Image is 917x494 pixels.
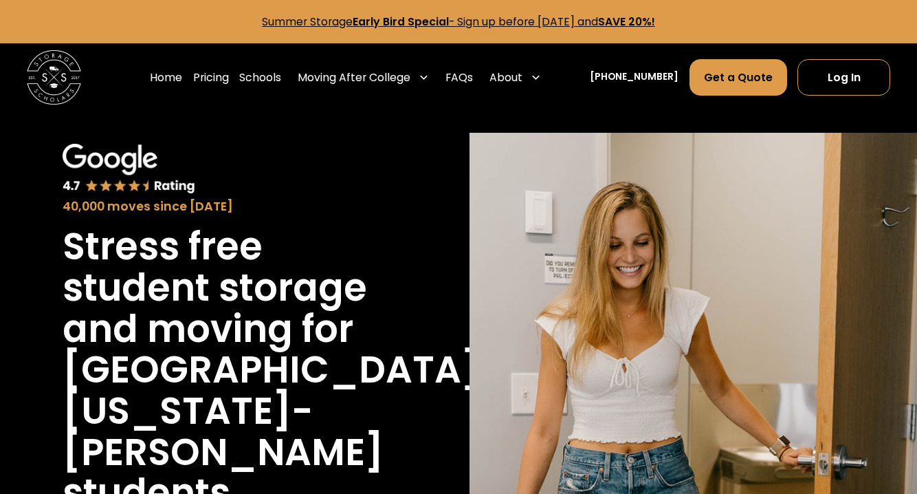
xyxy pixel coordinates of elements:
strong: SAVE 20%! [598,14,655,30]
a: Summer StorageEarly Bird Special- Sign up before [DATE] andSAVE 20%! [262,14,655,30]
div: Moving After College [298,69,410,86]
a: Pricing [193,58,229,96]
div: 40,000 moves since [DATE] [63,197,385,216]
a: [PHONE_NUMBER] [590,70,678,85]
h1: [GEOGRAPHIC_DATA][US_STATE]-[PERSON_NAME] [63,350,480,473]
a: Log In [797,59,890,96]
div: About [489,69,522,86]
a: Get a Quote [689,59,786,96]
img: Storage Scholars main logo [27,50,81,105]
a: Schools [239,58,281,96]
h1: Stress free student storage and moving for [63,226,385,350]
img: Google 4.7 star rating [63,144,195,195]
a: FAQs [445,58,473,96]
a: Home [150,58,182,96]
strong: Early Bird Special [353,14,449,30]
